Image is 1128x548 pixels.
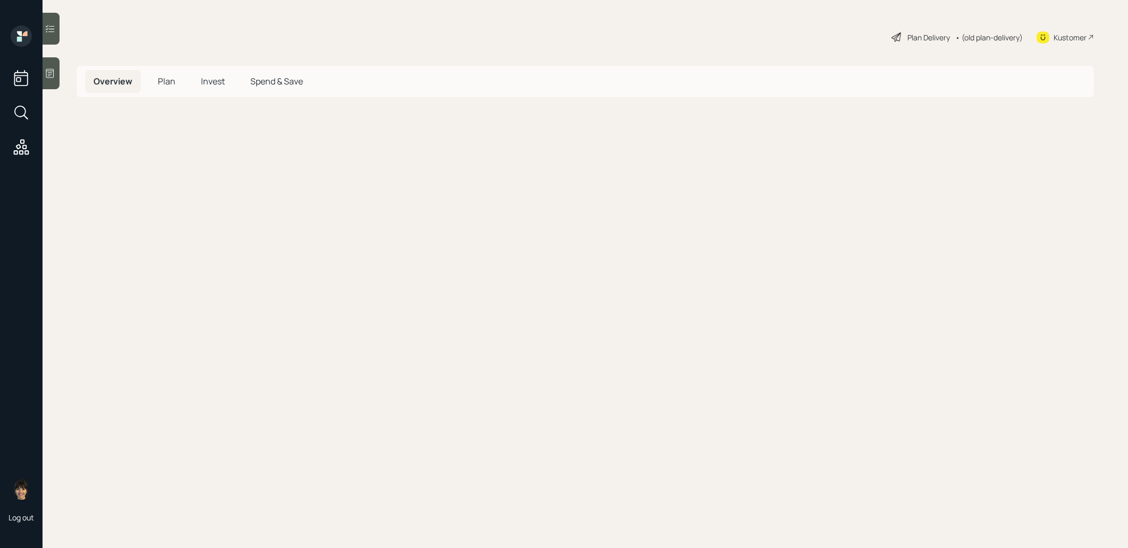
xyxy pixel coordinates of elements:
[11,478,32,500] img: treva-nostdahl-headshot.png
[158,75,175,87] span: Plan
[250,75,303,87] span: Spend & Save
[94,75,132,87] span: Overview
[1054,32,1087,43] div: Kustomer
[907,32,950,43] div: Plan Delivery
[955,32,1023,43] div: • (old plan-delivery)
[9,512,34,523] div: Log out
[201,75,225,87] span: Invest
